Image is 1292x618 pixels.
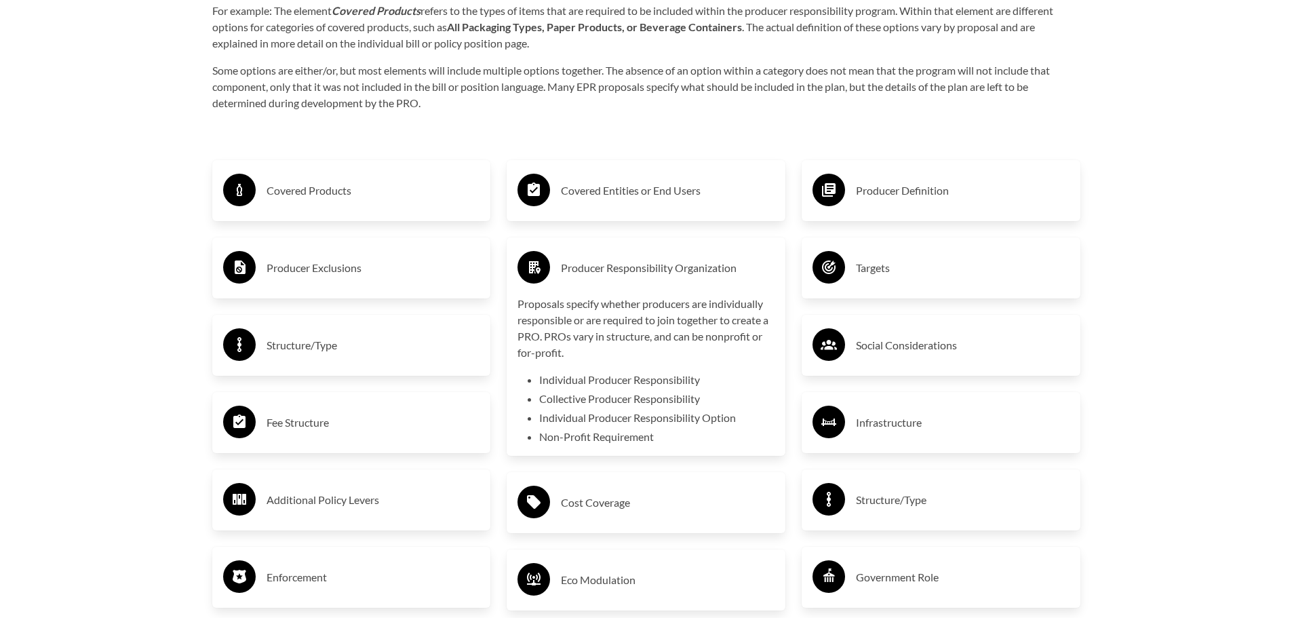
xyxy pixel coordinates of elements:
[856,489,1070,511] h3: Structure/Type
[517,296,775,361] p: Proposals specify whether producers are individually responsible or are required to join together...
[561,492,775,514] h3: Cost Coverage
[212,62,1080,111] p: Some options are either/or, but most elements will include multiple options together. The absence...
[539,391,775,407] li: Collective Producer Responsibility
[856,412,1070,433] h3: Infrastructure
[267,334,480,356] h3: Structure/Type
[332,4,420,17] strong: Covered Products
[856,334,1070,356] h3: Social Considerations
[561,180,775,201] h3: Covered Entities or End Users
[856,180,1070,201] h3: Producer Definition
[561,569,775,591] h3: Eco Modulation
[856,257,1070,279] h3: Targets
[447,20,742,33] strong: All Packaging Types, Paper Products, or Beverage Containers
[539,429,775,445] li: Non-Profit Requirement
[212,3,1080,52] p: For example: The element refers to the types of items that are required to be included within the...
[267,566,480,588] h3: Enforcement
[267,257,480,279] h3: Producer Exclusions
[856,566,1070,588] h3: Government Role
[539,410,775,426] li: Individual Producer Responsibility Option
[561,257,775,279] h3: Producer Responsibility Organization
[267,489,480,511] h3: Additional Policy Levers
[539,372,775,388] li: Individual Producer Responsibility
[267,180,480,201] h3: Covered Products
[267,412,480,433] h3: Fee Structure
